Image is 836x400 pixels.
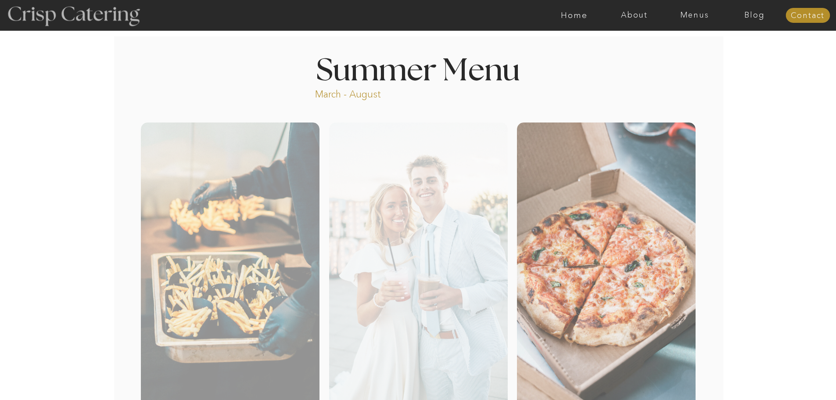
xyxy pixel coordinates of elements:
[786,11,830,20] a: Contact
[315,88,436,98] p: March - August
[296,56,540,82] h1: Summer Menu
[725,11,785,20] a: Blog
[664,11,725,20] a: Menus
[544,11,604,20] a: Home
[604,11,664,20] a: About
